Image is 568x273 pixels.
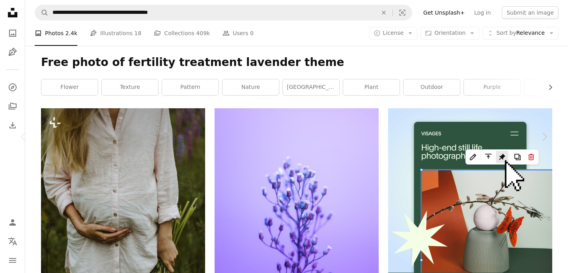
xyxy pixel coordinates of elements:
a: texture [102,79,158,95]
button: Menu [5,252,21,268]
span: Sort by [496,30,516,36]
span: Relevance [496,29,545,37]
a: [GEOGRAPHIC_DATA] [283,79,339,95]
a: flower [41,79,98,95]
a: plant [343,79,400,95]
img: file-1723602894256-972c108553a7image [388,108,552,273]
span: 18 [135,29,142,38]
a: Get Unsplash+ [419,6,469,19]
a: Log in / Sign up [5,215,21,230]
form: Find visuals sitewide [35,5,412,21]
button: Clear [375,5,392,20]
a: outdoor [404,79,460,95]
a: Collections 409k [154,21,210,46]
a: a close up of a flower [215,214,379,221]
span: 0 [250,29,254,38]
button: Language [5,233,21,249]
button: Orientation [420,27,479,40]
a: Photos [5,25,21,41]
button: scroll list to the right [543,79,552,95]
a: Explore [5,79,21,95]
button: Sort byRelevance [482,27,559,40]
button: Search Unsplash [35,5,49,20]
a: Illustrations [5,44,21,60]
a: a person holding a bouquet of flowers [41,228,205,235]
a: purple [464,79,520,95]
a: Users 0 [222,21,254,46]
button: Visual search [393,5,412,20]
a: nature [222,79,279,95]
a: Next [521,99,568,175]
a: Log in [469,6,495,19]
h1: Free photo of fertility treatment lavender theme [41,55,552,70]
span: 409k [196,29,210,38]
button: Submit an image [502,6,559,19]
span: Orientation [434,30,465,36]
a: pattern [162,79,219,95]
span: License [383,30,404,36]
button: License [369,27,418,40]
a: Illustrations 18 [90,21,141,46]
